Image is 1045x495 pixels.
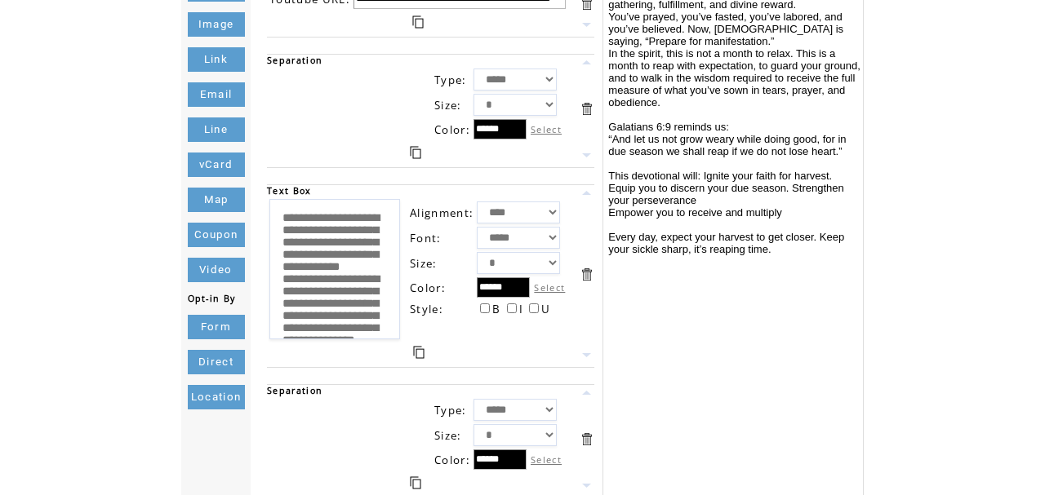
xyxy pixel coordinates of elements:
a: Move this item up [579,185,594,201]
span: U [541,302,550,316]
a: Image [188,12,245,37]
a: Delete this item [579,267,594,282]
a: Location [188,385,245,409]
a: Duplicate this item [410,476,421,489]
a: Duplicate this item [413,346,425,359]
span: B [492,302,500,316]
a: Move this item down [579,17,594,33]
label: Select [531,123,562,135]
a: Video [188,258,245,282]
a: Delete this item [579,101,594,117]
a: Move this item up [579,385,594,400]
span: I [519,302,523,316]
span: Alignment: [410,206,474,220]
span: Size: [410,256,438,271]
span: Text Box [267,185,312,197]
a: Form [188,315,245,339]
label: Select [534,281,565,294]
a: Map [188,188,245,212]
a: Move this item down [579,478,594,493]
a: Duplicate this item [412,15,424,29]
span: Color: [434,122,470,137]
a: Duplicate this item [410,146,421,159]
span: Type: [434,403,467,418]
a: Line [188,117,245,142]
a: Move this item up [579,55,594,70]
span: Color: [410,281,446,295]
a: Email [188,82,245,107]
a: Delete this item [579,431,594,447]
label: Select [531,453,562,466]
span: Size: [434,98,462,113]
span: Opt-in By [188,293,236,304]
a: Move this item down [579,347,594,363]
span: Separation [267,385,322,396]
span: Type: [434,73,467,87]
span: Size: [434,428,462,443]
a: Link [188,47,245,72]
a: Direct [188,350,245,374]
span: Style: [410,302,443,316]
span: Font: [410,231,442,245]
a: Move this item down [579,148,594,163]
a: Coupon [188,223,245,247]
a: vCard [188,152,245,177]
span: Separation [267,55,322,66]
span: Color: [434,453,470,467]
